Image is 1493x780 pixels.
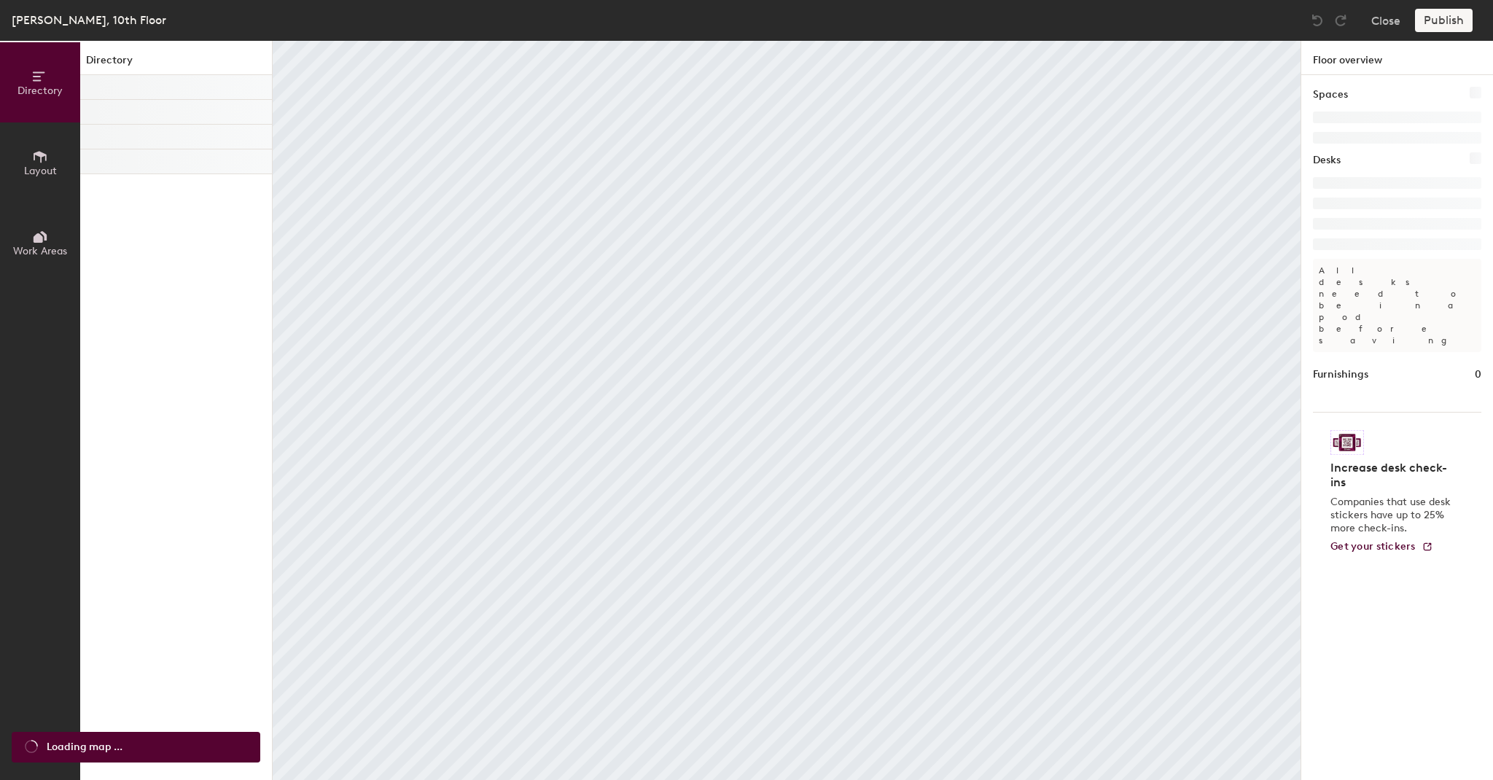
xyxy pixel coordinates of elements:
p: Companies that use desk stickers have up to 25% more check-ins. [1330,496,1455,535]
span: Loading map ... [47,739,122,755]
img: Sticker logo [1330,430,1364,455]
h4: Increase desk check-ins [1330,461,1455,490]
h1: Floor overview [1301,41,1493,75]
p: All desks need to be in a pod before saving [1313,259,1481,352]
h1: Furnishings [1313,367,1368,383]
a: Get your stickers [1330,541,1433,553]
button: Close [1371,9,1400,32]
h1: 0 [1475,367,1481,383]
img: Redo [1333,13,1348,28]
span: Directory [17,85,63,97]
h1: Desks [1313,152,1341,168]
h1: Spaces [1313,87,1348,103]
span: Get your stickers [1330,540,1416,553]
div: [PERSON_NAME], 10th Floor [12,11,166,29]
img: Undo [1310,13,1325,28]
span: Work Areas [13,245,67,257]
canvas: Map [273,41,1301,780]
h1: Directory [80,52,272,75]
span: Layout [24,165,57,177]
